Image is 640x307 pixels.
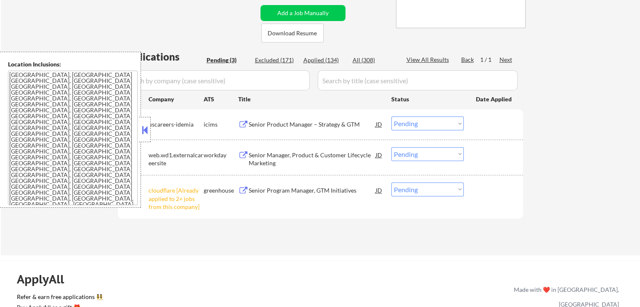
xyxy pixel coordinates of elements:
[249,120,376,129] div: Senior Product Manager – Strategy & GTM
[120,52,204,62] div: Applications
[149,151,204,167] div: web.wd1.externalcareersite
[375,116,383,132] div: JD
[249,186,376,195] div: Senior Program Manager, GTM Initiatives
[8,60,138,69] div: Location Inclusions:
[204,120,238,129] div: icims
[499,56,513,64] div: Next
[238,95,383,103] div: Title
[375,183,383,198] div: JD
[149,186,204,211] div: cloudflare [Already applied to 2+ jobs from this company]
[207,56,249,64] div: Pending (3)
[120,70,310,90] input: Search by company (case sensitive)
[375,147,383,162] div: JD
[353,56,395,64] div: All (308)
[17,272,74,286] div: ApplyAll
[255,56,297,64] div: Excluded (171)
[149,120,204,129] div: uscareers-idemia
[261,24,324,42] button: Download Resume
[249,151,376,167] div: Senior Manager, Product & Customer Lifecycle Marketing
[476,95,513,103] div: Date Applied
[204,186,238,195] div: greenhouse
[204,151,238,159] div: workday
[204,95,238,103] div: ATS
[391,91,464,106] div: Status
[480,56,499,64] div: 1 / 1
[260,5,345,21] button: Add a Job Manually
[149,95,204,103] div: Company
[303,56,345,64] div: Applied (134)
[406,56,451,64] div: View All Results
[318,70,518,90] input: Search by title (case sensitive)
[461,56,475,64] div: Back
[17,294,338,303] a: Refer & earn free applications 👯‍♀️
